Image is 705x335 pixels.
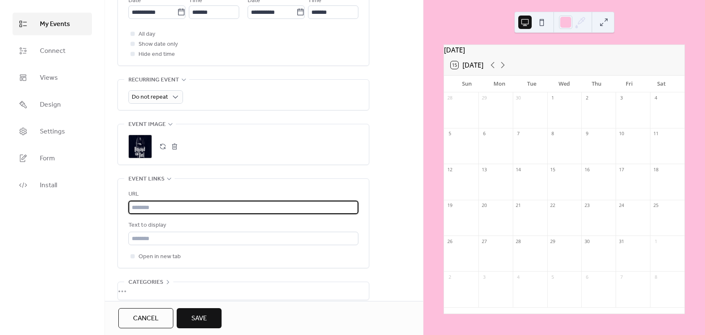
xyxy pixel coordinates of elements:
[584,166,590,173] div: 16
[40,100,61,110] span: Design
[448,59,486,71] button: 15[DATE]
[550,274,556,280] div: 5
[516,76,548,92] div: Tue
[653,238,659,244] div: 1
[177,308,222,328] button: Save
[481,95,487,101] div: 29
[618,95,624,101] div: 3
[653,274,659,280] div: 8
[550,166,556,173] div: 15
[446,166,453,173] div: 12
[13,147,92,170] a: Form
[580,76,613,92] div: Thu
[446,131,453,137] div: 5
[191,314,207,324] span: Save
[128,189,357,199] div: URL
[481,238,487,244] div: 27
[13,93,92,116] a: Design
[40,73,58,83] span: Views
[118,282,369,300] div: •••
[13,13,92,35] a: My Events
[451,76,483,92] div: Sun
[40,127,65,137] span: Settings
[653,166,659,173] div: 18
[40,19,70,29] span: My Events
[128,174,164,184] span: Event links
[128,135,152,158] div: ;
[128,75,179,85] span: Recurring event
[128,277,163,288] span: Categories
[618,274,624,280] div: 7
[40,46,65,56] span: Connect
[584,274,590,280] div: 6
[446,274,453,280] div: 2
[584,131,590,137] div: 9
[618,202,624,209] div: 24
[118,308,173,328] button: Cancel
[653,131,659,137] div: 11
[481,202,487,209] div: 20
[584,202,590,209] div: 23
[515,166,522,173] div: 14
[138,39,178,50] span: Show date only
[138,50,175,60] span: Hide end time
[13,66,92,89] a: Views
[138,252,181,262] span: Open in new tab
[515,238,522,244] div: 28
[550,202,556,209] div: 22
[550,238,556,244] div: 29
[483,76,515,92] div: Mon
[618,166,624,173] div: 17
[444,45,684,55] div: [DATE]
[515,131,522,137] div: 7
[584,238,590,244] div: 30
[446,95,453,101] div: 28
[653,202,659,209] div: 25
[613,76,645,92] div: Fri
[132,92,168,103] span: Do not repeat
[550,131,556,137] div: 8
[138,29,155,39] span: All day
[584,95,590,101] div: 2
[13,120,92,143] a: Settings
[618,131,624,137] div: 10
[133,314,159,324] span: Cancel
[618,238,624,244] div: 31
[645,76,678,92] div: Sat
[481,166,487,173] div: 13
[481,131,487,137] div: 6
[128,120,166,130] span: Event image
[548,76,580,92] div: Wed
[446,202,453,209] div: 19
[13,39,92,62] a: Connect
[481,274,487,280] div: 3
[515,95,522,101] div: 30
[515,202,522,209] div: 21
[40,181,57,191] span: Install
[653,95,659,101] div: 4
[515,274,522,280] div: 4
[128,220,357,230] div: Text to display
[550,95,556,101] div: 1
[40,154,55,164] span: Form
[446,238,453,244] div: 26
[13,174,92,196] a: Install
